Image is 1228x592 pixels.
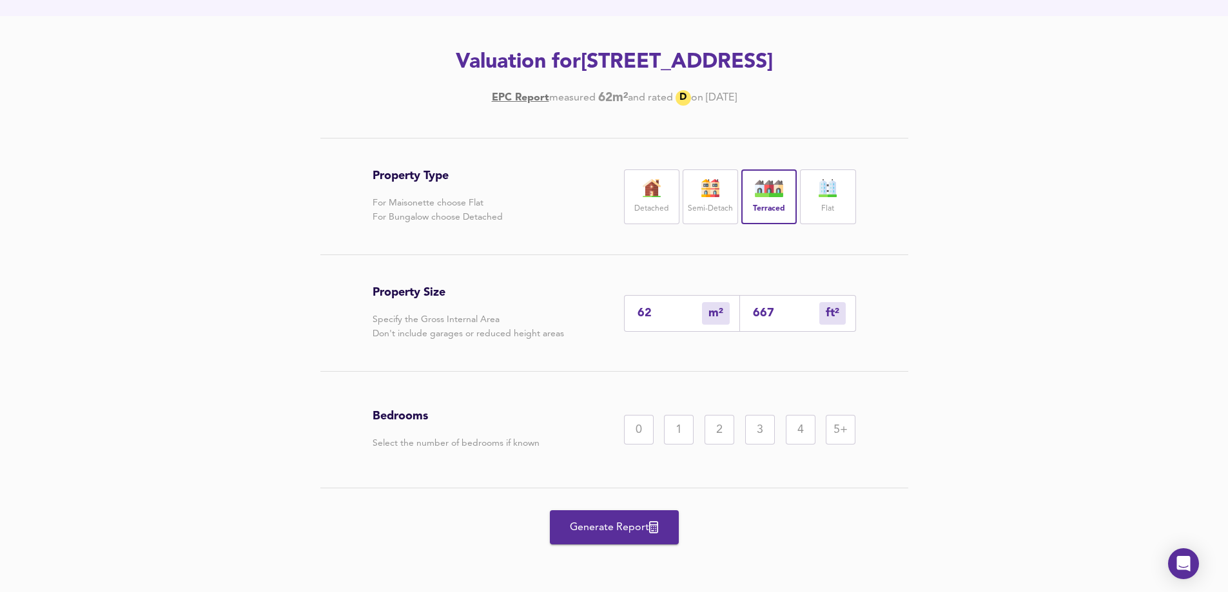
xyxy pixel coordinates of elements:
label: Detached [634,201,668,217]
div: [DATE] [492,90,737,106]
img: house-icon [753,179,785,197]
label: Semi-Detach [688,201,733,217]
h3: Bedrooms [373,409,540,423]
div: 5+ [826,415,855,444]
div: Flat [800,169,855,224]
label: Flat [821,201,834,217]
div: 3 [745,415,775,444]
a: EPC Report [492,91,549,105]
div: and rated [628,91,673,105]
p: Select the number of bedrooms if known [373,436,540,450]
div: m² [702,302,730,325]
img: house-icon [694,179,726,197]
span: Generate Report [563,519,666,537]
p: For Maisonette choose Flat For Bungalow choose Detached [373,196,503,224]
img: flat-icon [812,179,844,197]
p: Specify the Gross Internal Area Don't include garages or reduced height areas [373,312,564,341]
div: 2 [705,415,734,444]
b: 62 m² [598,91,628,105]
div: 0 [624,415,654,444]
div: measured [549,91,596,105]
h3: Property Type [373,169,503,183]
div: 1 [664,415,694,444]
input: Enter sqm [638,307,702,320]
img: house-icon [636,179,668,197]
div: Open Intercom Messenger [1168,548,1199,579]
h3: Property Size [373,285,564,300]
div: Detached [624,169,679,224]
h2: Valuation for [STREET_ADDRESS] [249,48,979,77]
input: Sqft [753,307,819,320]
div: D [676,90,691,106]
div: on [691,91,703,105]
div: m² [819,302,846,325]
div: 4 [786,415,815,444]
div: Terraced [741,169,797,224]
button: Generate Report [550,510,679,544]
label: Terraced [753,201,785,217]
div: Semi-Detach [683,169,738,224]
